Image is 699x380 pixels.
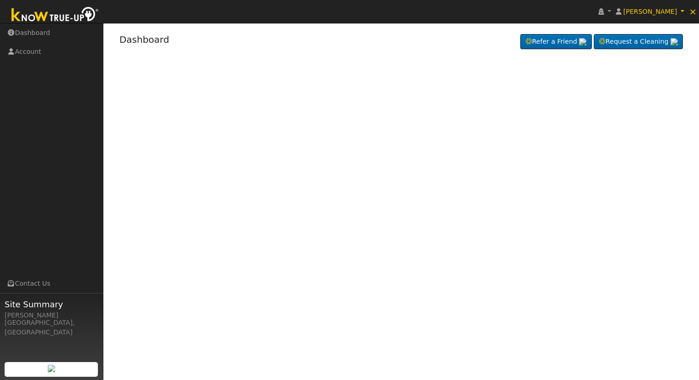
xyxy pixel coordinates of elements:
a: Request a Cleaning [594,34,683,50]
img: retrieve [579,38,586,46]
img: retrieve [671,38,678,46]
div: [PERSON_NAME] [5,311,98,320]
a: Refer a Friend [520,34,592,50]
span: × [689,6,697,17]
a: Dashboard [119,34,170,45]
span: [PERSON_NAME] [623,8,677,15]
img: retrieve [48,365,55,372]
img: Know True-Up [7,5,103,26]
span: Site Summary [5,298,98,311]
div: [GEOGRAPHIC_DATA], [GEOGRAPHIC_DATA] [5,318,98,337]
